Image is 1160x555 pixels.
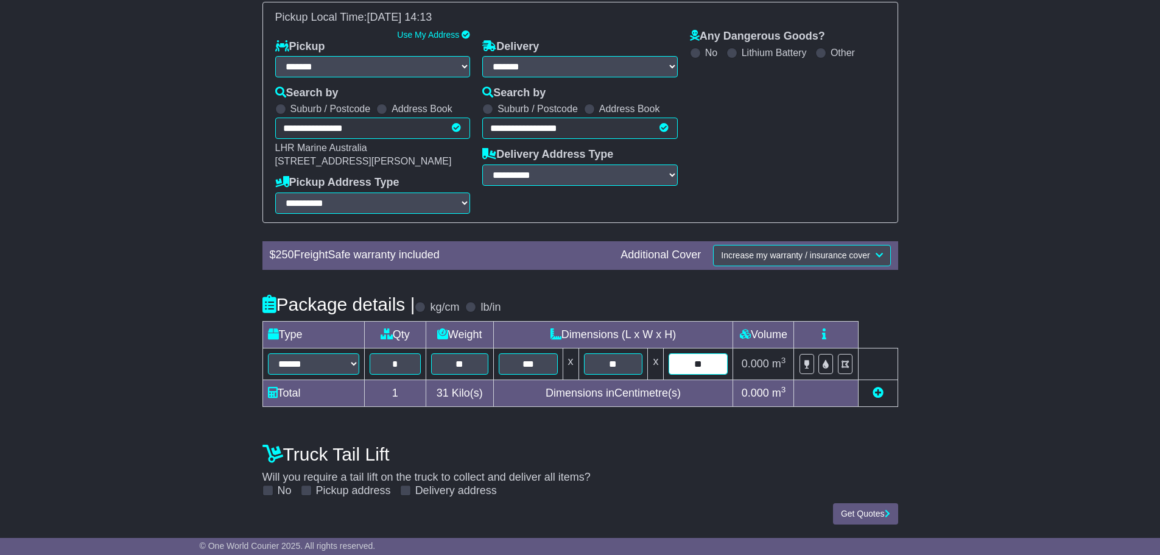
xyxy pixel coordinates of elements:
label: Any Dangerous Goods? [690,30,825,43]
label: Address Book [392,103,452,115]
span: [DATE] 14:13 [367,11,432,23]
span: m [772,387,786,399]
span: m [772,358,786,370]
sup: 3 [781,385,786,394]
td: Dimensions (L x W x H) [493,321,733,348]
div: Will you require a tail lift on the truck to collect and deliver all items? [256,438,904,498]
label: Search by [482,87,546,100]
td: Volume [733,321,794,348]
div: Pickup Local Time: [269,11,891,24]
label: Other [831,47,855,58]
label: No [278,484,292,498]
span: LHR Marine Australia [275,143,367,153]
a: Add new item [873,387,884,399]
span: Increase my warranty / insurance cover [721,250,870,260]
button: Get Quotes [833,503,898,525]
label: Delivery [482,40,539,54]
td: Dimensions in Centimetre(s) [493,380,733,406]
label: Delivery address [415,484,497,498]
label: Lithium Battery [742,47,807,58]
div: $ FreightSafe warranty included [264,249,615,262]
span: 250 [276,249,294,261]
label: Suburb / Postcode [290,103,371,115]
div: Additional Cover [614,249,707,262]
span: 31 [437,387,449,399]
label: lb/in [480,301,501,314]
td: 1 [364,380,426,406]
label: Address Book [599,103,660,115]
label: kg/cm [430,301,459,314]
label: Pickup Address Type [275,176,399,189]
h4: Truck Tail Lift [262,444,898,464]
button: Increase my warranty / insurance cover [713,245,890,266]
label: Pickup [275,40,325,54]
span: 0.000 [742,387,769,399]
td: Weight [426,321,493,348]
label: Suburb / Postcode [497,103,578,115]
span: 0.000 [742,358,769,370]
span: [STREET_ADDRESS][PERSON_NAME] [275,156,452,166]
label: Pickup address [316,484,391,498]
label: Search by [275,87,339,100]
td: Type [262,321,364,348]
td: Qty [364,321,426,348]
td: x [563,348,578,380]
td: Total [262,380,364,406]
td: Kilo(s) [426,380,493,406]
label: No [705,47,717,58]
h4: Package details | [262,294,415,314]
a: Use My Address [397,30,459,40]
span: © One World Courier 2025. All rights reserved. [200,541,376,551]
sup: 3 [781,356,786,365]
label: Delivery Address Type [482,148,613,161]
td: x [648,348,664,380]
